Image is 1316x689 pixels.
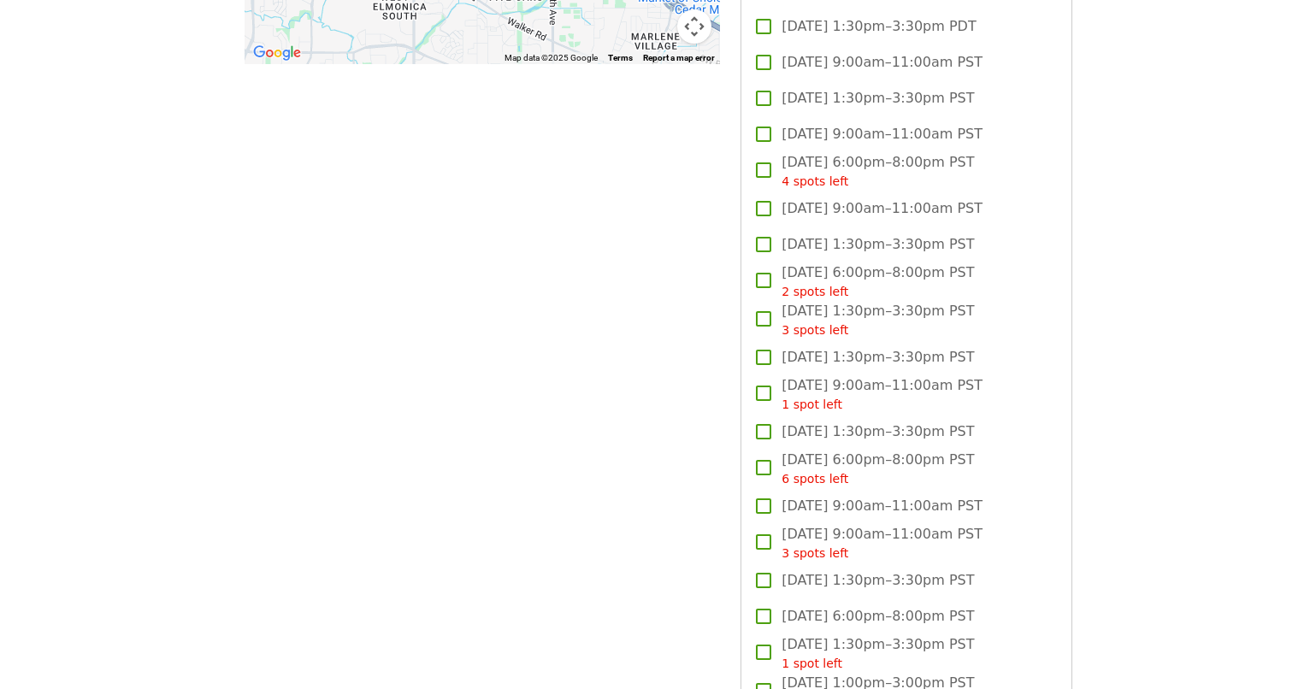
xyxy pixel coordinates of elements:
[782,285,848,298] span: 2 spots left
[608,53,633,62] a: Terms (opens in new tab)
[677,9,711,44] button: Map camera controls
[782,52,983,73] span: [DATE] 9:00am–11:00am PST
[782,323,848,337] span: 3 spots left
[782,606,974,627] span: [DATE] 6:00pm–8:00pm PST
[782,421,974,442] span: [DATE] 1:30pm–3:30pm PST
[782,262,974,301] span: [DATE] 6:00pm–8:00pm PST
[782,152,974,191] span: [DATE] 6:00pm–8:00pm PST
[782,347,974,368] span: [DATE] 1:30pm–3:30pm PST
[782,397,842,411] span: 1 spot left
[782,657,842,670] span: 1 spot left
[782,375,983,414] span: [DATE] 9:00am–11:00am PST
[249,42,305,64] a: Open this area in Google Maps (opens a new window)
[782,198,983,219] span: [DATE] 9:00am–11:00am PST
[249,42,305,64] img: Google
[782,124,983,144] span: [DATE] 9:00am–11:00am PST
[782,524,983,562] span: [DATE] 9:00am–11:00am PST
[782,546,848,560] span: 3 spots left
[782,234,974,255] span: [DATE] 1:30pm–3:30pm PST
[782,174,848,188] span: 4 spots left
[782,301,974,339] span: [DATE] 1:30pm–3:30pm PST
[782,570,974,591] span: [DATE] 1:30pm–3:30pm PST
[505,53,598,62] span: Map data ©2025 Google
[782,634,974,673] span: [DATE] 1:30pm–3:30pm PST
[782,88,974,109] span: [DATE] 1:30pm–3:30pm PST
[782,450,974,488] span: [DATE] 6:00pm–8:00pm PST
[643,53,715,62] a: Report a map error
[782,496,983,516] span: [DATE] 9:00am–11:00am PST
[782,472,848,486] span: 6 spots left
[782,16,976,37] span: [DATE] 1:30pm–3:30pm PDT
